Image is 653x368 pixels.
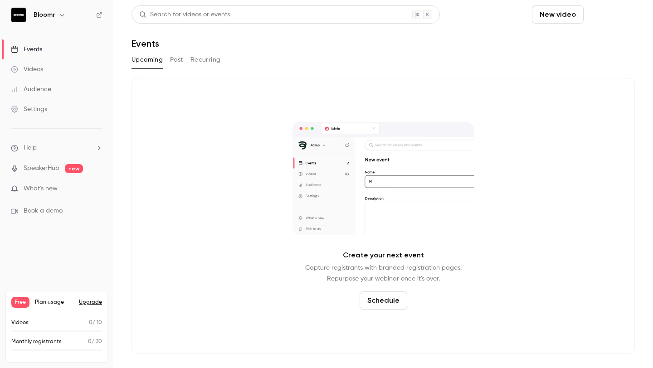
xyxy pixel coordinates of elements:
p: Monthly registrants [11,338,62,346]
img: Bloomr [11,8,26,22]
span: What's new [24,184,58,194]
div: Videos [11,65,43,74]
span: Help [24,143,37,153]
iframe: Noticeable Trigger [92,185,102,193]
p: Videos [11,319,29,327]
button: Upcoming [132,53,163,67]
p: / 10 [89,319,102,327]
span: Free [11,297,29,308]
a: SpeakerHub [24,164,59,173]
button: Schedule [360,291,407,310]
div: Audience [11,85,51,94]
button: Upgrade [79,299,102,306]
p: Capture registrants with branded registration pages. Repurpose your webinar once it's over. [305,262,462,284]
div: Events [11,45,42,54]
button: Recurring [190,53,221,67]
h6: Bloomr [34,10,55,19]
button: Schedule [587,5,635,24]
div: Search for videos or events [139,10,230,19]
span: new [65,164,83,173]
span: Plan usage [35,299,73,306]
span: Book a demo [24,206,63,216]
button: New video [532,5,584,24]
h1: Events [132,38,159,49]
p: / 30 [88,338,102,346]
li: help-dropdown-opener [11,143,102,153]
p: Create your next event [343,250,424,261]
div: Settings [11,105,47,114]
button: Past [170,53,183,67]
span: 0 [89,320,93,325]
span: 0 [88,339,92,344]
